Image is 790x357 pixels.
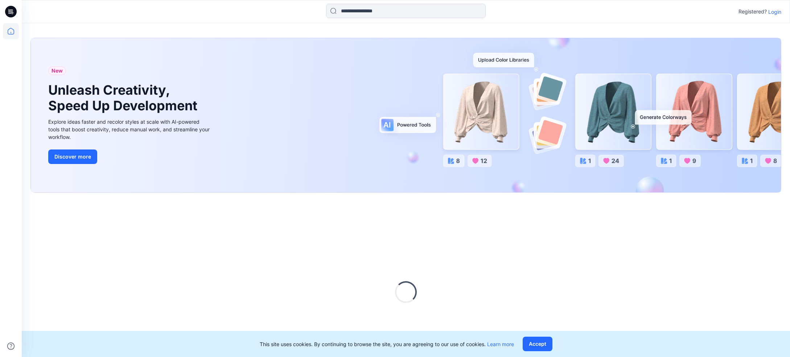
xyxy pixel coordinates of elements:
[768,8,781,16] p: Login
[738,7,767,16] p: Registered?
[52,66,63,75] span: New
[260,340,514,348] p: This site uses cookies. By continuing to browse the site, you are agreeing to our use of cookies.
[48,118,211,141] div: Explore ideas faster and recolor styles at scale with AI-powered tools that boost creativity, red...
[487,341,514,347] a: Learn more
[48,82,201,114] h1: Unleash Creativity, Speed Up Development
[48,149,211,164] a: Discover more
[48,149,97,164] button: Discover more
[523,337,552,351] button: Accept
